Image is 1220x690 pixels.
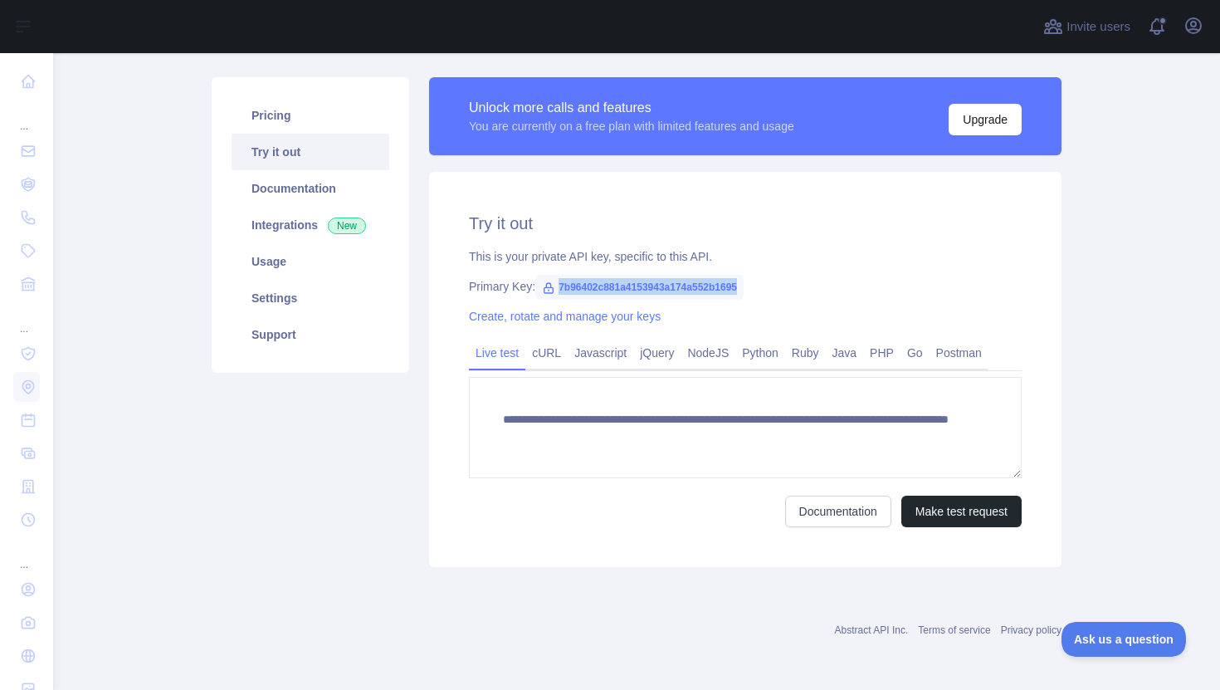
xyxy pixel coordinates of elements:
span: Invite users [1066,17,1130,37]
div: ... [13,538,40,571]
a: Postman [930,340,988,366]
a: Javascript [568,340,633,366]
a: jQuery [633,340,681,366]
div: Unlock more calls and features [469,98,794,118]
span: 7b96402c881a4153943a174a552b1695 [535,275,744,300]
a: Try it out [232,134,389,170]
a: Ruby [785,340,826,366]
iframe: Toggle Customer Support [1061,622,1187,657]
a: Live test [469,340,525,366]
a: Pricing [232,97,389,134]
a: Privacy policy [1001,624,1061,636]
a: PHP [863,340,900,366]
button: Upgrade [949,104,1022,135]
a: Terms of service [918,624,990,636]
button: Make test request [901,496,1022,527]
a: Abstract API Inc. [835,624,909,636]
span: New [328,218,366,234]
div: You are currently on a free plan with limited features and usage [469,118,794,135]
a: NodeJS [681,340,735,366]
div: ... [13,302,40,335]
button: Invite users [1040,13,1134,40]
a: Go [900,340,930,366]
a: Support [232,316,389,353]
a: Java [826,340,864,366]
div: ... [13,100,40,133]
a: Usage [232,243,389,280]
a: Documentation [785,496,891,527]
h2: Try it out [469,212,1022,235]
a: Python [735,340,785,366]
div: Primary Key: [469,278,1022,295]
a: Settings [232,280,389,316]
a: cURL [525,340,568,366]
a: Documentation [232,170,389,207]
div: This is your private API key, specific to this API. [469,248,1022,265]
a: Integrations New [232,207,389,243]
a: Create, rotate and manage your keys [469,310,661,323]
